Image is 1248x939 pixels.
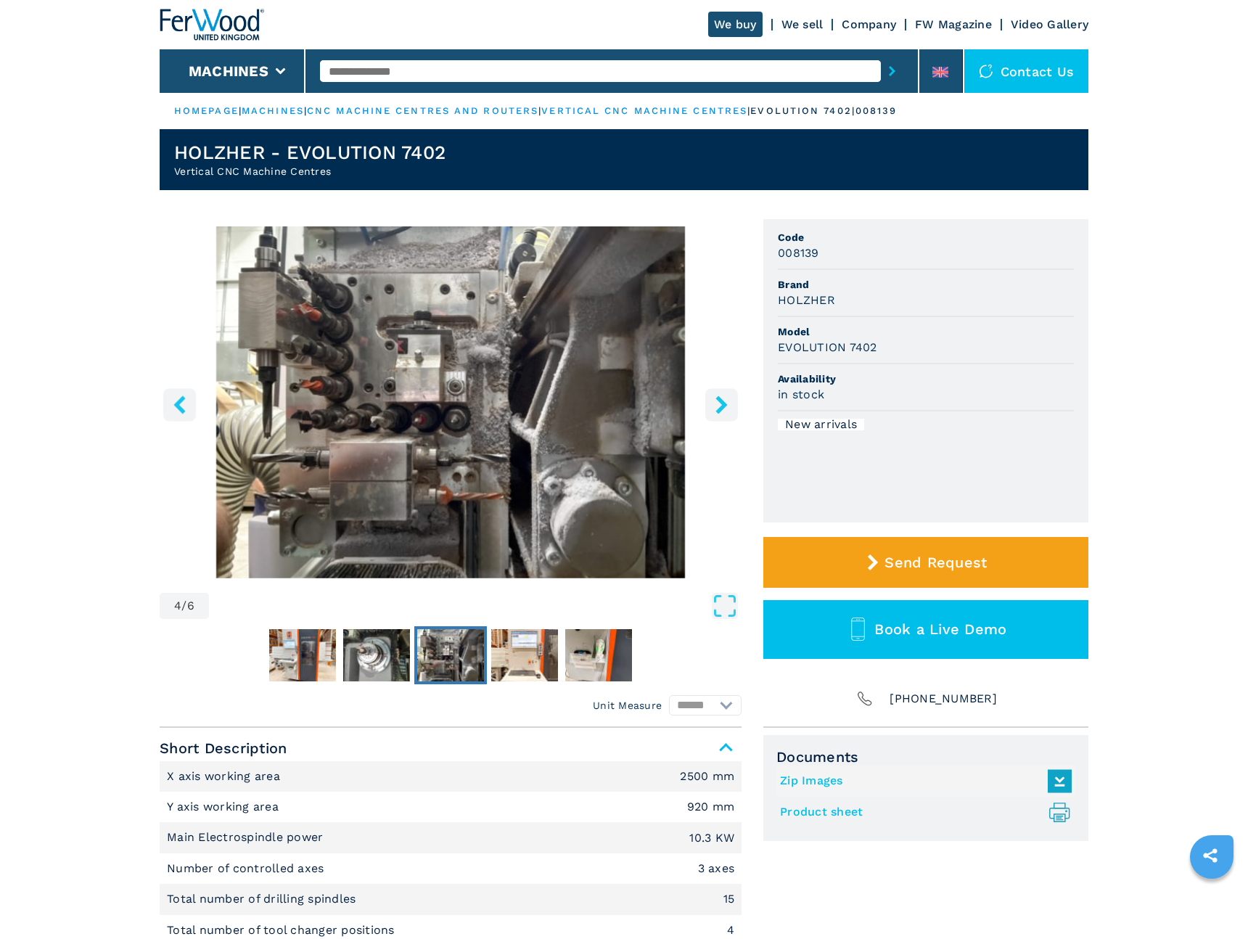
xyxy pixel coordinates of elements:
[562,626,635,684] button: Go to Slide 6
[781,17,824,31] a: We sell
[763,537,1088,588] button: Send Request
[890,689,997,709] span: [PHONE_NUMBER]
[340,626,413,684] button: Go to Slide 3
[304,105,307,116] span: |
[593,698,662,713] em: Unit Measure
[163,388,196,421] button: left-button
[174,164,446,179] h2: Vertical CNC Machine Centres
[160,626,742,684] nav: Thumbnail Navigation
[343,629,410,681] img: 11aad2129e5ffa92041c21a792eee092
[414,626,487,684] button: Go to Slide 4
[181,600,186,612] span: /
[1011,17,1088,31] a: Video Gallery
[855,104,898,118] p: 008139
[269,629,336,681] img: fbaf6cb7d6ba7fc2ab2be56d31be1e49
[174,141,446,164] h1: HOLZHER - EVOLUTION 7402
[167,829,327,845] p: Main Electrospindle power
[776,748,1075,766] span: Documents
[266,626,339,684] button: Go to Slide 2
[174,600,181,612] span: 4
[705,388,738,421] button: right-button
[778,419,864,430] div: New arrivals
[778,292,835,308] h3: HOLZHER
[763,600,1088,659] button: Book a Live Demo
[160,226,742,578] img: Vertical CNC Machine Centres HOLZHER EVOLUTION 7402
[708,12,763,37] a: We buy
[778,277,1074,292] span: Brand
[1192,837,1228,874] a: sharethis
[565,629,632,681] img: 82068cebe20f01846c107966198b4069
[307,105,538,116] a: cnc machine centres and routers
[242,105,304,116] a: machines
[778,386,824,403] h3: in stock
[1186,874,1237,928] iframe: Chat
[491,629,558,681] img: 93af8a5368b5406bf2c28b8abca79556
[488,626,561,684] button: Go to Slide 5
[541,105,747,116] a: vertical cnc machine centres
[417,629,484,681] img: 95044ffc7668aa4691a09ce696ea053e
[727,924,734,936] em: 4
[167,768,284,784] p: X axis working area
[189,62,268,80] button: Machines
[167,922,398,938] p: Total number of tool changer positions
[687,801,735,813] em: 920 mm
[747,105,750,116] span: |
[213,593,738,619] button: Open Fullscreen
[778,245,819,261] h3: 008139
[723,893,735,905] em: 15
[881,54,903,88] button: submit-button
[884,554,987,571] span: Send Request
[780,800,1064,824] a: Product sheet
[160,735,742,761] span: Short Description
[855,689,875,709] img: Phone
[915,17,992,31] a: FW Magazine
[780,769,1064,793] a: Zip Images
[160,9,264,41] img: Ferwood
[964,49,1089,93] div: Contact us
[979,64,993,78] img: Contact us
[689,832,734,844] em: 10.3 KW
[842,17,896,31] a: Company
[698,863,735,874] em: 3 axes
[167,891,360,907] p: Total number of drilling spindles
[874,620,1006,638] span: Book a Live Demo
[167,799,282,815] p: Y axis working area
[778,372,1074,386] span: Availability
[160,226,742,578] div: Go to Slide 4
[239,105,242,116] span: |
[778,324,1074,339] span: Model
[750,104,855,118] p: evolution 7402 |
[167,861,328,877] p: Number of controlled axes
[778,230,1074,245] span: Code
[778,339,877,356] h3: EVOLUTION 7402
[538,105,541,116] span: |
[680,771,734,782] em: 2500 mm
[187,600,194,612] span: 6
[174,105,239,116] a: HOMEPAGE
